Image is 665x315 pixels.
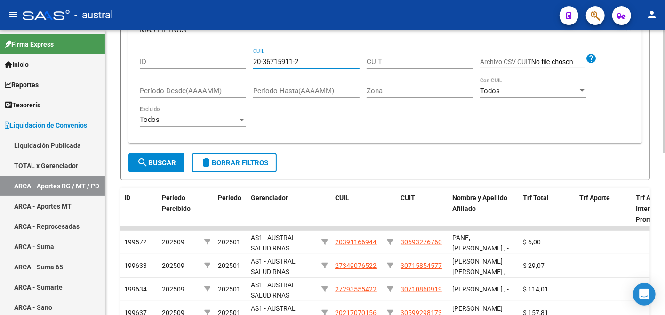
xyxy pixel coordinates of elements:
datatable-header-cell: Gerenciador [247,188,318,229]
span: CUIL [335,194,349,202]
span: Firma Express [5,39,54,49]
span: 30715854577 [401,262,442,269]
datatable-header-cell: ID [120,188,158,229]
span: Liquidación de Convenios [5,120,87,130]
span: $ 6,00 [523,238,541,246]
span: AS1 - AUSTRAL SALUD RNAS [251,234,296,252]
span: 202501 [218,285,240,293]
datatable-header-cell: Período [214,188,247,229]
span: Todos [480,87,500,95]
span: Reportes [5,80,39,90]
span: 27293555422 [335,285,377,293]
span: 199572 [124,238,147,246]
span: Todos [140,115,160,124]
span: $ 114,01 [523,285,548,293]
span: CUIT [401,194,415,202]
datatable-header-cell: CUIT [397,188,449,229]
mat-icon: search [137,157,148,168]
span: Tesorería [5,100,41,110]
span: 202509 [162,262,184,269]
button: Borrar Filtros [192,153,277,172]
span: AS1 - AUSTRAL SALUD RNAS [251,258,296,276]
input: Archivo CSV CUIT [531,58,585,66]
span: Período Percibido [162,194,191,212]
span: PANE, [PERSON_NAME] , - [452,234,509,252]
mat-icon: help [585,53,597,64]
div: Open Intercom Messenger [633,283,656,306]
span: 30710860919 [401,285,442,293]
span: 202509 [162,238,184,246]
datatable-header-cell: CUIL [331,188,383,229]
mat-icon: delete [200,157,212,168]
span: AS1 - AUSTRAL SALUD RNAS [251,281,296,299]
datatable-header-cell: Trf Total [519,188,576,229]
datatable-header-cell: Nombre y Apellido Afiliado [449,188,519,229]
datatable-header-cell: Período Percibido [158,188,200,229]
span: 20391166944 [335,238,377,246]
span: Nombre y Apellido Afiliado [452,194,507,212]
span: Archivo CSV CUIT [480,58,531,65]
span: Inicio [5,59,29,70]
span: [PERSON_NAME] [PERSON_NAME] , - [452,258,509,276]
div: MÁS FILTROS [128,45,642,143]
span: [PERSON_NAME] , - [452,285,509,293]
span: 199633 [124,262,147,269]
span: Borrar Filtros [200,159,268,167]
span: ID [124,194,130,202]
span: 202509 [162,285,184,293]
span: $ 29,07 [523,262,545,269]
span: 202501 [218,238,240,246]
span: 199634 [124,285,147,293]
mat-icon: person [646,9,657,20]
span: Gerenciador [251,194,288,202]
span: Buscar [137,159,176,167]
span: 30693276760 [401,238,442,246]
span: 202501 [218,262,240,269]
datatable-header-cell: Trf Aporte [576,188,632,229]
span: Período [218,194,241,202]
span: - austral [74,5,113,25]
mat-icon: menu [8,9,19,20]
span: Trf Total [523,194,549,202]
button: Buscar [128,153,184,172]
span: Trf Aporte [579,194,610,202]
span: 27349076522 [335,262,377,269]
